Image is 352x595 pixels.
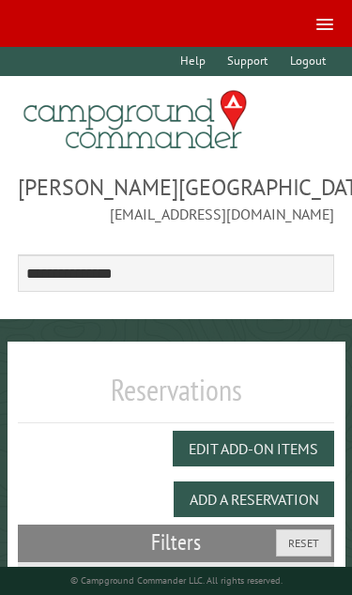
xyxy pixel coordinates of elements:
[18,372,335,423] h1: Reservations
[18,84,253,157] img: Campground Commander
[173,431,334,466] button: Edit Add-on Items
[70,574,283,587] small: © Campground Commander LLC. All rights reserved.
[174,481,334,517] button: Add a Reservation
[219,47,277,76] a: Support
[276,529,331,557] button: Reset
[172,47,215,76] a: Help
[18,525,335,560] h2: Filters
[281,47,334,76] a: Logout
[18,172,335,224] span: [PERSON_NAME][GEOGRAPHIC_DATA] [EMAIL_ADDRESS][DOMAIN_NAME]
